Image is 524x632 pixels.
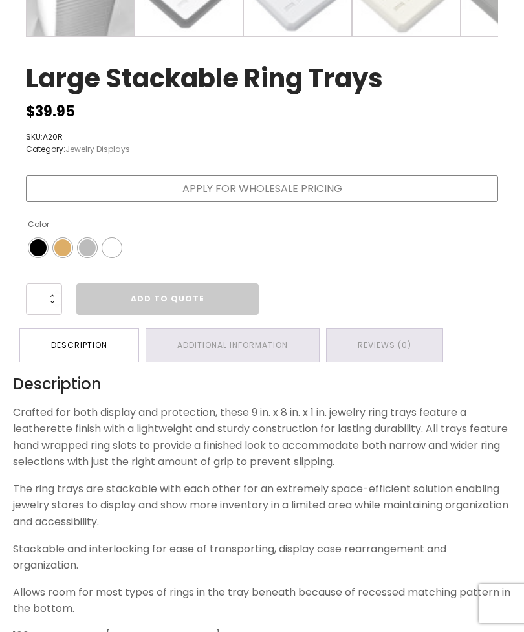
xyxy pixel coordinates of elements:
bdi: 39.95 [26,102,75,122]
a: Additional information [146,329,319,362]
li: Moon Glow [53,238,72,257]
p: The ring trays are stackable with each other for an extremely space-efficient solution enabling j... [13,481,511,530]
li: White Vienna [102,238,122,257]
a: Add to Quote [76,283,259,314]
a: Description [20,329,138,362]
label: Color [28,214,49,235]
a: Apply for Wholesale Pricing [26,175,498,202]
a: Jewelry Displays [65,144,130,155]
span: SKU: [26,131,130,143]
input: Product quantity [26,283,62,314]
p: Allows room for most types of rings in the tray beneath because of recessed matching pattern in t... [13,584,511,617]
p: Stackable and interlocking for ease of transporting, display case rearrangement and organization. [13,541,511,574]
h1: Large Stackable Ring Trays [26,63,383,100]
a: Reviews (0) [327,329,442,362]
h2: Description [13,375,511,394]
li: Black Vienna/White Vienna [28,238,48,257]
p: Crafted for both display and protection, these 9 in. x 8 in. x 1 in. jewelry ring trays feature a... [13,404,511,470]
li: Palladium [78,238,97,257]
span: $ [26,102,35,122]
span: A20R [43,131,63,142]
ul: Color [26,235,259,260]
span: Category: [26,143,130,155]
